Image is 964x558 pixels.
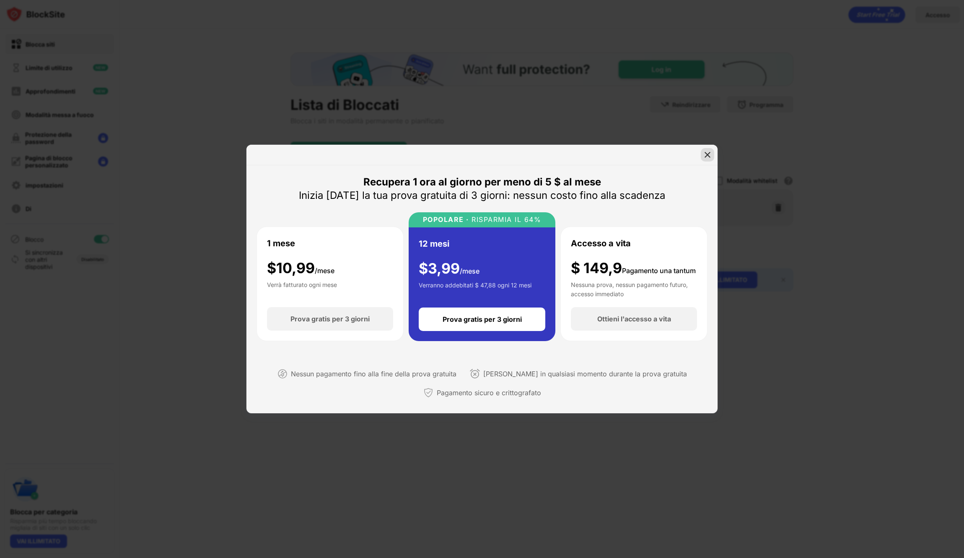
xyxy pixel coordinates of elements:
[419,239,449,249] font: 12 mesi
[291,370,456,378] font: Nessun pagamento fino alla fine della prova gratuita
[277,369,288,379] img: non pagante
[460,267,479,275] font: /mese
[363,176,601,188] font: Recupera 1 ora al giorno per meno di 5 $ al mese
[276,259,315,276] font: 10,99
[423,388,433,398] img: pagamento garantito
[443,315,522,323] font: Prova gratis per 3 giorni
[267,238,295,248] font: 1 mese
[571,238,631,248] font: Accesso a vita
[472,215,541,224] font: RISPARMIA IL 64%
[428,260,460,277] font: 3,99
[470,369,480,379] img: annulla in qualsiasi momento
[419,260,428,277] font: $
[571,281,688,297] font: Nessuna prova, nessun pagamento futuro, accesso immediato
[571,259,622,276] font: $ 149,9
[597,315,671,323] font: Ottieni l'accesso a vita
[267,281,337,288] font: Verrà fatturato ogni mese
[622,266,696,275] font: Pagamento una tantum
[267,259,276,276] font: $
[423,215,469,224] font: POPOLARE ·
[483,370,687,378] font: [PERSON_NAME] in qualsiasi momento durante la prova gratuita
[315,266,334,275] font: /mese
[290,315,370,323] font: Prova gratis per 3 giorni
[299,189,665,201] font: Inizia [DATE] la tua prova gratuita di 3 giorni: nessun costo fino alla scadenza
[419,282,531,289] font: Verranno addebitati $ 47,88 ogni 12 mesi
[437,389,541,397] font: Pagamento sicuro e crittografato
